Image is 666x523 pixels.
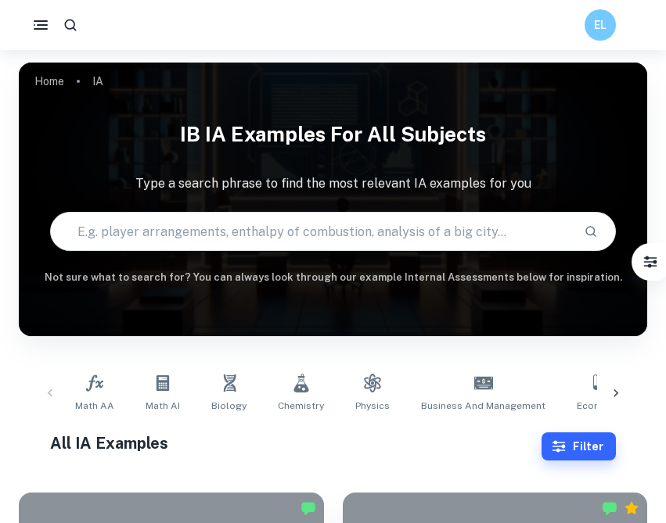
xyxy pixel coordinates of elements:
img: Marked [602,500,617,516]
p: Type a search phrase to find the most relevant IA examples for you [19,174,647,193]
span: Math AA [75,399,114,413]
button: Filter [635,246,666,278]
button: Search [578,218,604,245]
h6: EL [592,16,610,34]
button: Filter [542,432,616,460]
input: E.g. player arrangements, enthalpy of combustion, analysis of a big city... [51,210,571,253]
span: Chemistry [278,399,324,413]
span: Business and Management [421,399,545,413]
h1: All IA Examples [50,432,542,455]
span: Biology [211,399,247,413]
span: Math AI [146,399,180,413]
span: Economics [577,399,628,413]
div: Premium [624,500,639,516]
h6: Not sure what to search for? You can always look through our example Internal Assessments below f... [19,270,647,285]
h1: IB IA examples for all subjects [19,113,647,156]
span: Physics [355,399,390,413]
button: EL [585,9,616,41]
p: IA [92,73,103,90]
img: Marked [301,500,316,516]
a: Home [34,70,64,92]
